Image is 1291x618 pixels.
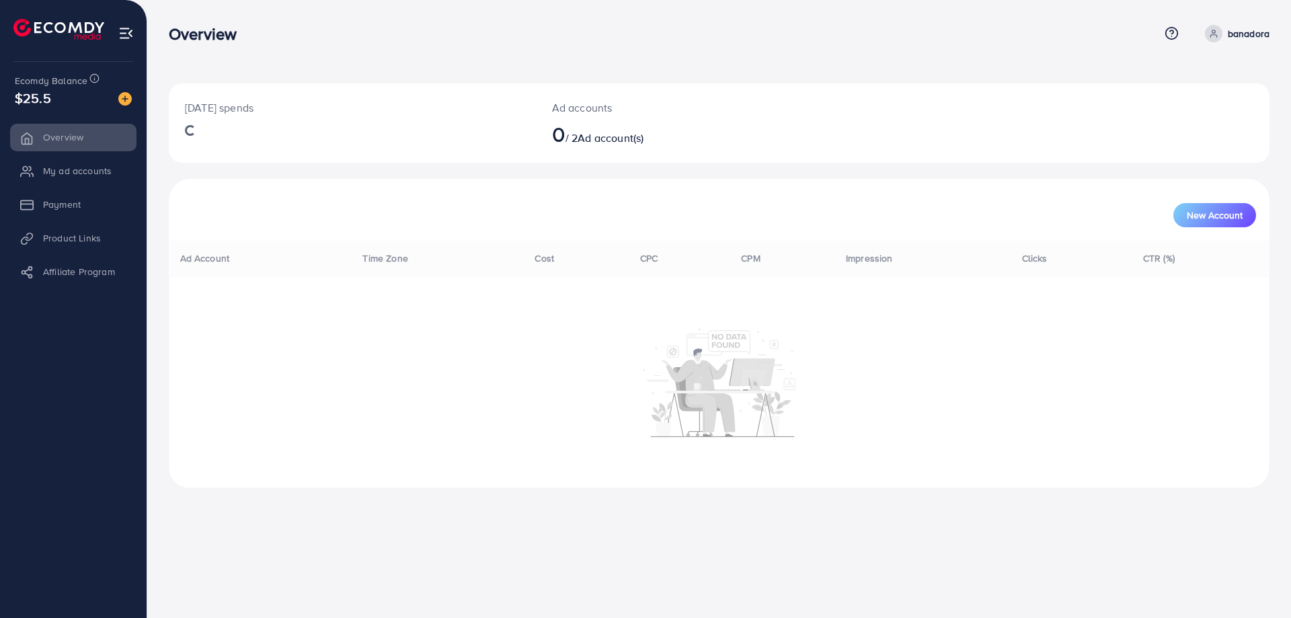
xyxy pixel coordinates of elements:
[13,19,104,40] img: logo
[552,118,565,149] span: 0
[552,121,795,147] h2: / 2
[185,100,520,116] p: [DATE] spends
[1187,210,1243,220] span: New Account
[15,74,87,87] span: Ecomdy Balance
[169,24,247,44] h3: Overview
[118,26,134,41] img: menu
[118,92,132,106] img: image
[1228,26,1269,42] p: banadora
[1200,25,1269,42] a: banadora
[578,130,643,145] span: Ad account(s)
[15,88,51,108] span: $25.5
[1173,203,1256,227] button: New Account
[552,100,795,116] p: Ad accounts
